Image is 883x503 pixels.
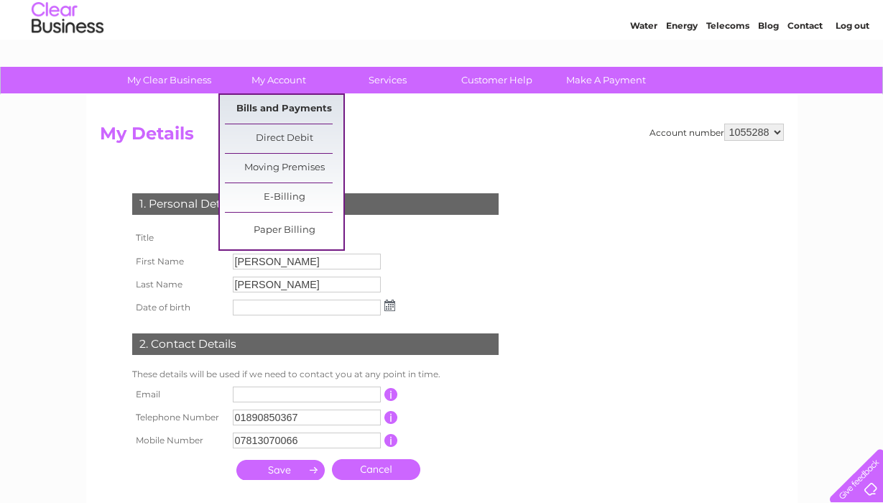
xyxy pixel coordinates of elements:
a: Energy [666,61,698,72]
th: Mobile Number [129,429,229,452]
div: Clear Business is a trading name of Verastar Limited (registered in [GEOGRAPHIC_DATA] No. 3667643... [103,8,782,70]
img: ... [384,300,395,311]
h2: My Details [100,124,784,151]
a: Log out [836,61,869,72]
a: Customer Help [438,67,556,93]
a: Blog [758,61,779,72]
a: Direct Debit [225,124,343,153]
a: Cancel [332,459,420,480]
input: Information [384,388,398,401]
th: Telephone Number [129,406,229,429]
a: Telecoms [706,61,749,72]
a: E-Billing [225,183,343,212]
a: Contact [787,61,823,72]
a: My Clear Business [110,67,228,93]
div: 2. Contact Details [132,333,499,355]
div: Account number [649,124,784,141]
a: Moving Premises [225,154,343,183]
th: Last Name [129,273,229,296]
a: Bills and Payments [225,95,343,124]
a: Make A Payment [547,67,665,93]
td: These details will be used if we need to contact you at any point in time. [129,366,502,383]
th: Date of birth [129,296,229,319]
th: Title [129,226,229,250]
a: My Account [219,67,338,93]
input: Information [384,411,398,424]
div: 1. Personal Details [132,193,499,215]
a: Paper Billing [225,216,343,245]
a: Water [630,61,657,72]
img: logo.png [31,37,104,81]
a: Services [328,67,447,93]
th: First Name [129,250,229,273]
th: Email [129,383,229,406]
input: Information [384,434,398,447]
a: 0333 014 3131 [612,7,711,25]
input: Submit [236,460,325,480]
